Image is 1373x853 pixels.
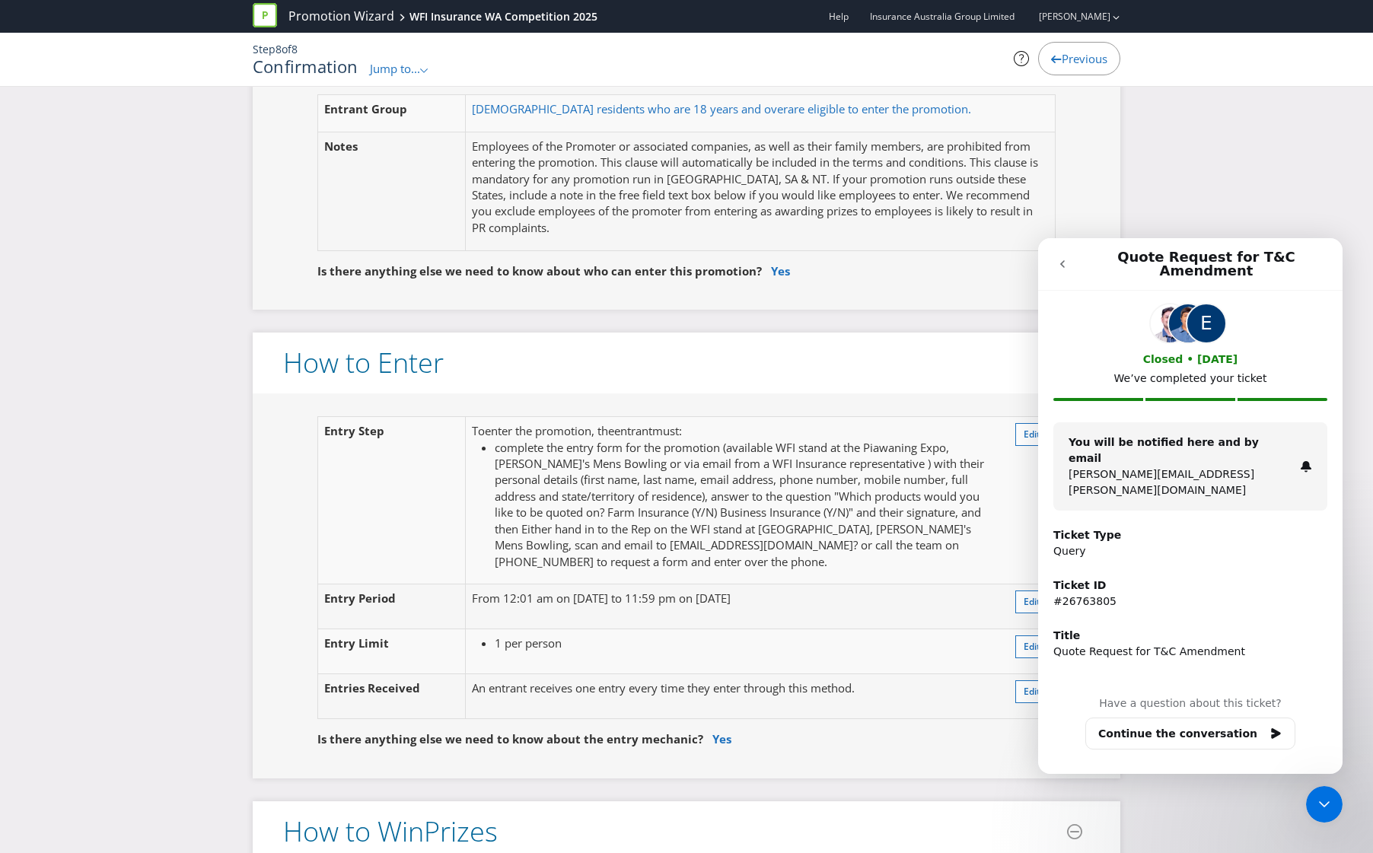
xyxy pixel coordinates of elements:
[472,101,788,116] span: [DEMOGRAPHIC_DATA] residents who are 18 years and over
[712,731,731,746] a: Yes
[870,10,1015,23] span: Insurance Australia Group Limited
[324,590,396,606] span: Entry Period
[1015,680,1049,703] button: Edit
[788,101,971,116] span: are eligible to enter the promotion.
[370,61,420,76] span: Jump to...
[652,423,679,438] span: must
[283,348,444,378] h3: How to Enter
[324,423,384,438] span: Entry Step
[829,10,849,23] a: Help
[614,423,652,438] span: entrant
[1024,10,1110,23] a: [PERSON_NAME]
[1024,685,1040,698] span: Edit
[283,813,424,850] span: How to Win
[495,440,984,569] span: complete the entry form for the promotion (available WFI stand at the Piawaning Expo, [PERSON_NAM...
[324,101,407,116] span: Entrant Group
[1015,590,1049,613] button: Edit
[824,554,827,569] span: .
[472,138,1049,237] p: Employees of the Promoter or associated companies, as well as their family members, are prohibite...
[1038,238,1343,774] iframe: Intercom live chat
[1306,786,1343,823] iframe: Intercom live chat
[317,263,762,278] span: Is there anything else we need to know about who can enter this promotion?
[495,635,994,651] li: 1 per person
[318,132,466,250] td: Notes
[276,42,282,56] span: 8
[771,263,790,278] a: Yes
[591,423,614,438] span: , the
[1024,428,1040,441] span: Edit
[424,813,485,850] span: Prize
[253,42,276,56] span: Step
[1015,635,1049,658] button: Edit
[472,423,485,438] span: To
[324,635,389,651] span: Entry Limit
[318,674,466,719] td: Entries Received
[288,8,394,25] a: Promotion Wizard
[1015,423,1049,446] button: Edit
[485,423,591,438] span: enter the promotion
[253,57,358,75] h1: Confirmation
[1024,595,1040,608] span: Edit
[485,813,498,850] span: s
[1024,640,1040,653] span: Edit
[317,731,703,746] span: Is there anything else we need to know about the entry mechanic?
[679,423,682,438] span: :
[291,42,298,56] span: 8
[472,590,994,606] p: From 12:01 am on [DATE] to 11:59 pm on [DATE]
[465,674,1000,719] td: An entrant receives one entry every time they enter through this method.
[1062,51,1107,66] span: Previous
[409,9,597,24] div: WFI Insurance WA Competition 2025
[282,42,291,56] span: of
